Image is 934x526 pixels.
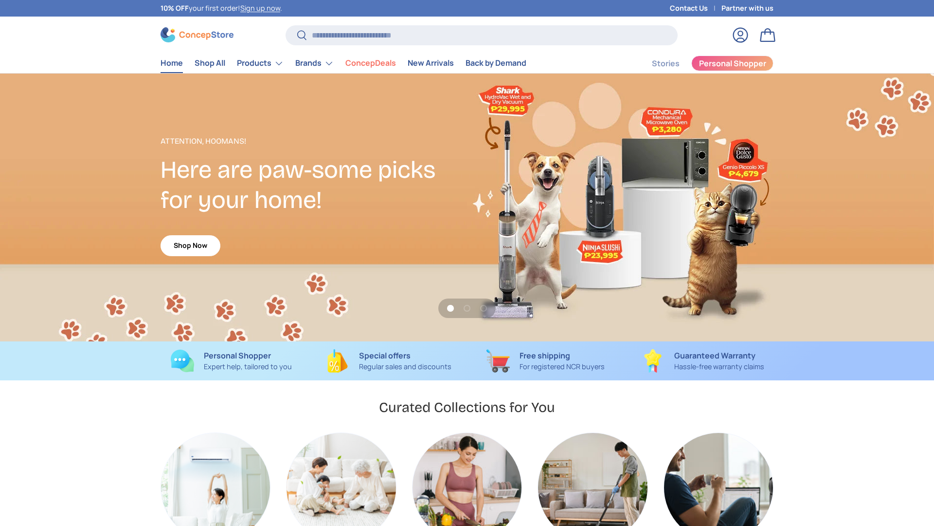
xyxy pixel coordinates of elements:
nav: Secondary [629,54,773,73]
a: Products [237,54,284,73]
a: Personal Shopper [691,56,773,71]
a: Partner with us [721,3,773,14]
strong: Free shipping [520,350,570,361]
p: Regular sales and discounts [359,361,451,372]
strong: Personal Shopper [204,350,271,361]
a: Contact Us [670,3,721,14]
h2: Curated Collections for You [379,398,555,416]
a: Stories [652,54,680,73]
a: Shop All [195,54,225,73]
a: Personal Shopper Expert help, tailored to you [161,349,302,373]
p: Hassle-free warranty claims [674,361,764,372]
a: Sign up now [240,3,280,13]
strong: Guaranteed Warranty [674,350,755,361]
p: For registered NCR buyers [520,361,605,372]
h2: Here are paw-some picks for your home! [161,155,467,215]
img: ConcepStore [161,27,233,42]
a: New Arrivals [408,54,454,73]
a: Brands [295,54,334,73]
a: Special offers Regular sales and discounts [318,349,459,373]
summary: Products [231,54,289,73]
strong: Special offers [359,350,411,361]
strong: 10% OFF [161,3,189,13]
a: Free shipping For registered NCR buyers [475,349,616,373]
a: ConcepDeals [345,54,396,73]
p: Expert help, tailored to you [204,361,292,372]
span: Personal Shopper [699,59,766,67]
a: Home [161,54,183,73]
a: Back by Demand [466,54,526,73]
a: Shop Now [161,235,220,256]
nav: Primary [161,54,526,73]
a: Guaranteed Warranty Hassle-free warranty claims [632,349,773,373]
p: your first order! . [161,3,282,14]
p: Attention, Hoomans! [161,135,467,147]
summary: Brands [289,54,340,73]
